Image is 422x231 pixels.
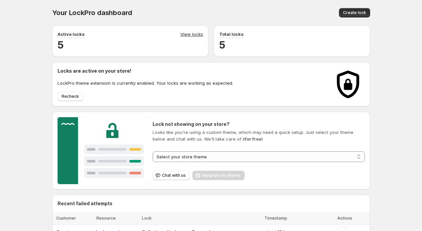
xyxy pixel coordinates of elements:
h2: 5 [58,38,203,52]
p: Active locks [58,31,85,37]
span: Timestamp [264,216,287,221]
a: View locks [180,31,203,38]
h2: Locks are active on your store! [58,68,233,74]
button: Recheck [58,92,83,101]
button: Create lock [339,8,370,17]
h2: Lock not showing on your store? [153,121,364,128]
p: LockPro theme extension is currently enabled. Your locks are working as expected. [58,80,233,86]
span: Create lock [343,10,366,15]
span: Recheck [62,94,79,99]
img: Locks activated [331,68,365,101]
span: Resource [96,216,116,221]
strong: for free! [245,136,263,142]
img: Customer support [58,117,150,184]
p: Looks like you're using a custom theme, which may need a quick setup. Just select your theme belo... [153,129,364,142]
button: Chat with us [153,171,190,180]
span: Lock [142,216,152,221]
h2: Recent failed attempts [58,200,112,207]
p: Total locks [219,31,244,37]
span: Your LockPro dashboard [52,9,133,17]
h2: 5 [219,38,365,52]
span: Customer [56,216,76,221]
span: Chat with us [162,173,186,178]
span: Actions [337,216,352,221]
